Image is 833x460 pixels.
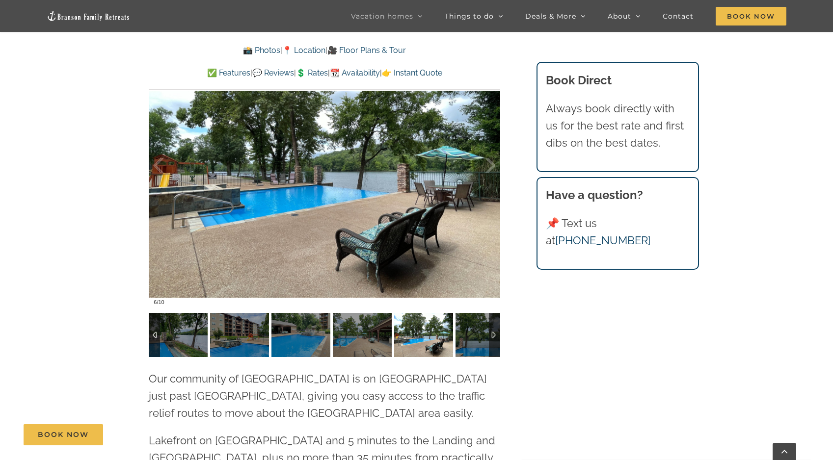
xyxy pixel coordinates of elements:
a: 📸 Photos [243,46,280,55]
a: ✅ Features [207,68,250,77]
img: Briarwood-swimming-pool-Lake-Taneycomo-3-scaled.jpg-nggid041844-ngg0dyn-120x90-00f0w010c011r110f1... [333,313,392,357]
span: Vacation homes [351,13,413,20]
p: | | [149,44,500,57]
img: Branson Family Retreats Logo [47,10,130,22]
h3: Book Direct [546,72,689,89]
a: Book Now [24,424,103,445]
h3: Have a question? [546,186,689,204]
img: Briarwood-swimming-pool-Lake-Taneycomo-9-scaled.jpg-nggid041846-ngg0dyn-120x90-00f0w010c011r110f1... [210,313,269,357]
a: 👉 Instant Quote [382,68,442,77]
span: Book Now [716,7,786,26]
img: Briarwood-swimming-pool-Lake-Taneycomo-10-scaled.jpg-nggid041847-ngg0dyn-120x90-00f0w010c011r110f... [149,313,208,357]
a: [PHONE_NUMBER] [555,234,651,247]
a: 📆 Availability [330,68,380,77]
a: 💲 Rates [296,68,328,77]
span: Things to do [445,13,494,20]
span: Book Now [38,431,89,439]
p: | | | | [149,67,500,79]
p: Always book directly with us for the best rate and first dibs on the best dates. [546,100,689,152]
p: 📌 Text us at [546,215,689,249]
p: Our community of [GEOGRAPHIC_DATA] is on [GEOGRAPHIC_DATA] just past [GEOGRAPHIC_DATA], giving yo... [149,370,500,422]
img: Briarwood-swimming-pool-Lake-Taneycomo-2-scaled.jpg-nggid041843-ngg0dyn-120x90-00f0w010c011r110f1... [394,313,453,357]
a: 🎥 Floor Plans & Tour [327,46,406,55]
img: Briarwood-swimming-pool-Lake-Taneycomo-6-scaled.jpg-nggid041845-ngg0dyn-120x90-00f0w010c011r110f1... [271,313,330,357]
span: Contact [663,13,694,20]
a: 💬 Reviews [252,68,294,77]
img: Briarwood-swimming-pool-Lake-Taneycomo-1-scaled.jpg-nggid041842-ngg0dyn-120x90-00f0w010c011r110f1... [456,313,514,357]
span: Deals & More [525,13,576,20]
a: 📍 Location [282,46,325,55]
span: About [608,13,631,20]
